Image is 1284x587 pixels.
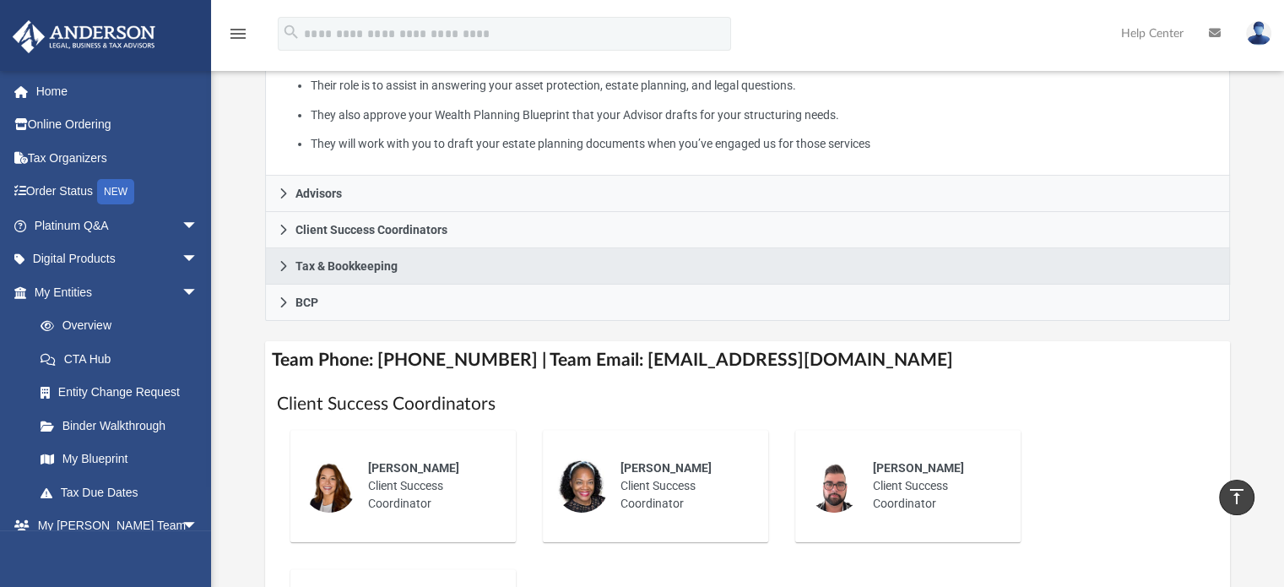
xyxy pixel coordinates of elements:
[12,175,224,209] a: Order StatusNEW
[12,108,224,142] a: Online Ordering
[181,509,215,544] span: arrow_drop_down
[1219,480,1254,515] a: vertical_align_top
[12,209,224,242] a: Platinum Q&Aarrow_drop_down
[181,209,215,243] span: arrow_drop_down
[228,24,248,44] i: menu
[311,105,1218,126] li: They also approve your Wealth Planning Blueprint that your Advisor drafts for your structuring ne...
[282,23,301,41] i: search
[265,212,1231,248] a: Client Success Coordinators
[12,275,224,309] a: My Entitiesarrow_drop_down
[1227,486,1247,507] i: vertical_align_top
[265,176,1231,212] a: Advisors
[12,242,224,276] a: Digital Productsarrow_drop_down
[302,459,356,513] img: thumbnail
[24,409,224,443] a: Binder Walkthrough
[265,248,1231,285] a: Tax & Bookkeeping
[181,275,215,310] span: arrow_drop_down
[555,459,609,513] img: thumbnail
[311,75,1218,96] li: Their role is to assist in answering your asset protection, estate planning, and legal questions.
[620,461,712,475] span: [PERSON_NAME]
[12,141,224,175] a: Tax Organizers
[265,5,1231,177] div: Attorneys & Paralegals
[24,476,224,509] a: Tax Due Dates
[24,376,224,410] a: Entity Change Request
[861,448,1009,524] div: Client Success Coordinator
[12,74,224,108] a: Home
[278,17,1218,155] p: What My Attorneys & Paralegals Do:
[24,443,215,476] a: My Blueprint
[24,309,224,343] a: Overview
[97,179,134,204] div: NEW
[311,133,1218,155] li: They will work with you to draft your estate planning documents when you’ve engaged us for those ...
[295,296,318,308] span: BCP
[295,188,342,199] span: Advisors
[265,341,1231,379] h4: Team Phone: [PHONE_NUMBER] | Team Email: [EMAIL_ADDRESS][DOMAIN_NAME]
[181,242,215,277] span: arrow_drop_down
[265,285,1231,321] a: BCP
[277,392,1219,416] h1: Client Success Coordinators
[228,32,248,44] a: menu
[8,20,160,53] img: Anderson Advisors Platinum Portal
[295,224,447,236] span: Client Success Coordinators
[609,448,756,524] div: Client Success Coordinator
[807,459,861,513] img: thumbnail
[356,448,504,524] div: Client Success Coordinator
[295,260,398,272] span: Tax & Bookkeeping
[873,461,964,475] span: [PERSON_NAME]
[1246,21,1271,46] img: User Pic
[368,461,459,475] span: [PERSON_NAME]
[24,342,224,376] a: CTA Hub
[12,509,215,543] a: My [PERSON_NAME] Teamarrow_drop_down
